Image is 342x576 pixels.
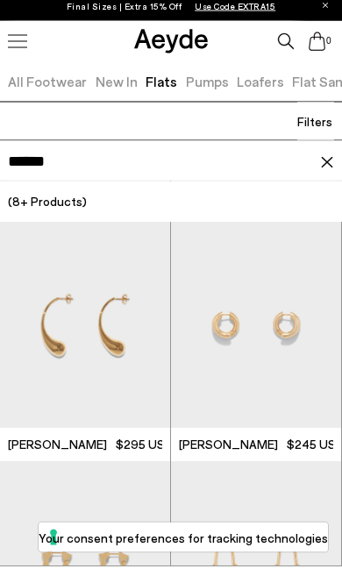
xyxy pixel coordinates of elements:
span: [PERSON_NAME] [8,445,107,463]
button: Your consent preferences for tracking technologies [39,532,328,562]
span: $295 USD [116,445,174,463]
a: Loafers [237,82,284,99]
label: Your consent preferences for tracking technologies [39,538,328,557]
a: Pumps [186,82,229,99]
a: All Footwear [8,82,87,99]
a: New In [96,82,138,99]
span: [PERSON_NAME] [179,445,278,463]
a: [PERSON_NAME] $245 USD [171,437,341,471]
span: Filters [297,124,332,139]
img: Clyde 18kt Gold-Plated Hoop Earrings [171,231,341,437]
a: Flats [146,82,177,99]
